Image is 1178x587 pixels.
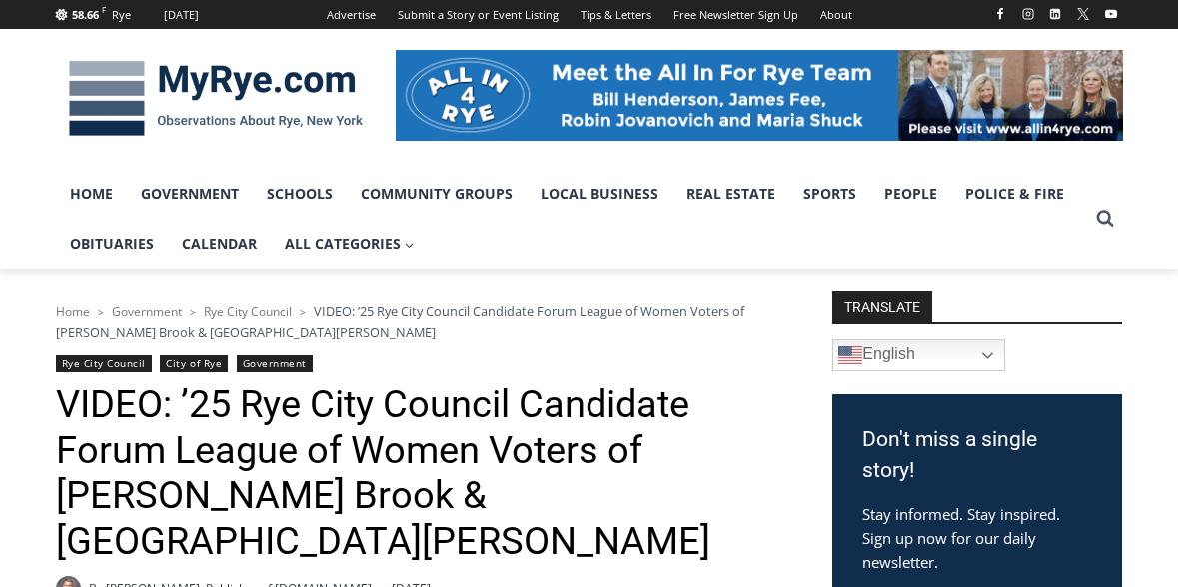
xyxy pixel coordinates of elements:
[527,169,672,219] a: Local Business
[168,219,271,269] a: Calendar
[204,303,292,320] a: Rye City Council
[832,339,1005,371] a: English
[988,2,1012,26] a: Facebook
[862,502,1092,574] p: Stay informed. Stay inspired. Sign up now for our daily newsletter.
[98,305,104,319] span: >
[253,169,347,219] a: Schools
[112,6,131,24] div: Rye
[347,169,527,219] a: Community Groups
[1071,2,1095,26] a: X
[56,302,744,340] span: VIDEO: ’25 Rye City Council Candidate Forum League of Women Voters of [PERSON_NAME] Brook & [GEOG...
[789,169,870,219] a: Sports
[56,303,90,320] a: Home
[300,305,306,319] span: >
[1043,2,1067,26] a: Linkedin
[870,169,951,219] a: People
[56,47,376,151] img: MyRye.com
[190,305,196,319] span: >
[164,6,199,24] div: [DATE]
[1016,2,1040,26] a: Instagram
[237,355,313,372] a: Government
[951,169,1078,219] a: Police & Fire
[862,424,1092,487] h3: Don't miss a single story!
[672,169,789,219] a: Real Estate
[72,7,99,22] span: 58.66
[832,291,932,322] strong: TRANSLATE
[56,382,780,564] h1: VIDEO: ’25 Rye City Council Candidate Forum League of Women Voters of [PERSON_NAME] Brook & [GEOG...
[1087,201,1123,237] button: View Search Form
[396,50,1123,140] img: All in for Rye
[1099,2,1123,26] a: YouTube
[271,219,429,269] a: All Categories
[112,303,182,320] a: Government
[838,343,862,367] img: en
[56,169,127,219] a: Home
[56,301,780,342] nav: Breadcrumbs
[102,4,106,15] span: F
[285,233,415,255] span: All Categories
[127,169,253,219] a: Government
[56,169,1087,270] nav: Primary Navigation
[56,355,152,372] a: Rye City Council
[56,219,168,269] a: Obituaries
[160,355,228,372] a: City of Rye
